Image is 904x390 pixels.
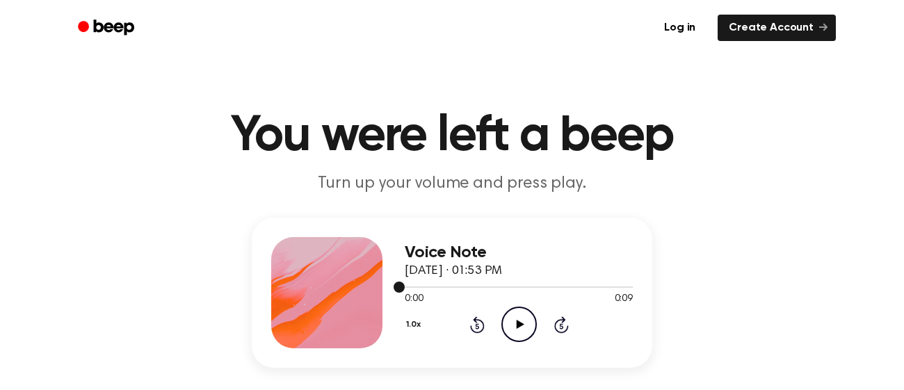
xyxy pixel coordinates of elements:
[650,12,709,44] a: Log in
[185,172,719,195] p: Turn up your volume and press play.
[405,292,423,307] span: 0:00
[405,313,426,336] button: 1.0x
[96,111,808,161] h1: You were left a beep
[718,15,836,41] a: Create Account
[405,265,502,277] span: [DATE] · 01:53 PM
[405,243,633,262] h3: Voice Note
[68,15,147,42] a: Beep
[615,292,633,307] span: 0:09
